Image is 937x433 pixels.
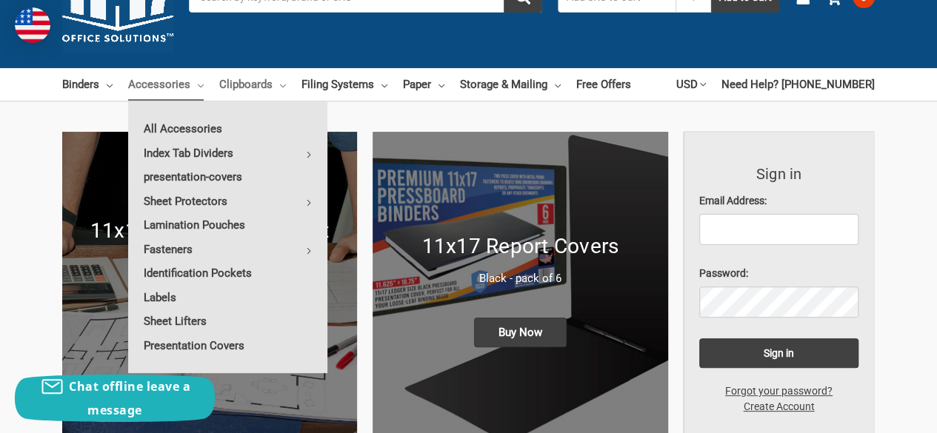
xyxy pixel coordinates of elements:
[128,309,327,333] a: Sheet Lifters
[717,383,841,399] a: Forgot your password?
[721,68,875,101] a: Need Help? [PHONE_NUMBER]
[15,7,50,43] img: duty and tax information for United States
[128,286,327,309] a: Labels
[388,231,652,262] h1: 11x17 Report Covers
[128,213,327,237] a: Lamination Pouches
[219,68,286,101] a: Clipboards
[128,261,327,285] a: Identification Pockets
[735,399,822,414] a: Create Account
[128,189,327,213] a: Sheet Protectors
[128,117,327,141] a: All Accessories
[474,318,567,347] span: Buy Now
[128,165,327,189] a: presentation-covers
[78,286,341,303] p: They are back
[576,68,631,101] a: Free Offers
[388,270,652,287] p: Black - pack of 6
[460,68,561,101] a: Storage & Mailing
[128,238,327,261] a: Fasteners
[699,338,859,368] input: Sign in
[301,68,387,101] a: Filing Systems
[403,68,444,101] a: Paper
[699,193,859,209] label: Email Address:
[699,163,859,185] h3: Sign in
[128,141,327,165] a: Index Tab Dividers
[15,375,215,422] button: Chat offline leave a message
[78,215,341,278] h1: 11x17 Pressboard Report Covers
[699,266,859,281] label: Password:
[128,334,327,358] a: Presentation Covers
[69,378,190,418] span: Chat offline leave a message
[676,68,706,101] a: USD
[62,68,113,101] a: Binders
[128,68,204,101] a: Accessories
